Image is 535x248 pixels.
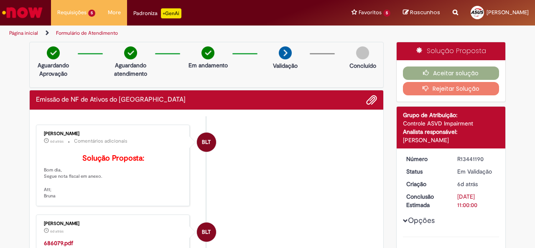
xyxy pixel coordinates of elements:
[33,61,74,78] p: Aguardando Aprovação
[50,229,64,234] time: 23/08/2025 07:39:44
[273,61,298,70] p: Validação
[400,192,451,209] dt: Conclusão Estimada
[457,180,478,188] time: 22/08/2025 17:54:48
[50,229,64,234] span: 6d atrás
[56,30,118,36] a: Formulário de Atendimento
[82,153,144,163] b: Solução Proposta:
[403,111,499,119] div: Grupo de Atribuição:
[400,180,451,188] dt: Criação
[403,66,499,80] button: Aceitar solução
[400,155,451,163] dt: Número
[108,8,121,17] span: More
[457,192,496,209] div: [DATE] 11:00:00
[197,133,216,152] div: Bruna Luiza Tavares Duarte
[197,222,216,242] div: Bruna Luiza Tavares Duarte
[457,155,496,163] div: R13441190
[1,4,44,21] img: ServiceNow
[57,8,87,17] span: Requisições
[161,8,181,18] p: +GenAi
[457,180,496,188] div: 22/08/2025 17:54:48
[487,9,529,16] span: [PERSON_NAME]
[44,154,183,199] p: Bom dia, Segue nota fiscal em anexo. Att; Bruna
[366,95,377,105] button: Adicionar anexos
[88,10,95,17] span: 5
[403,82,499,95] button: Rejeitar Solução
[110,61,151,78] p: Aguardando atendimento
[397,42,506,60] div: Solução Proposta
[44,239,73,247] a: 686079.pdf
[202,222,211,242] span: BLT
[410,8,440,16] span: Rascunhos
[74,138,127,145] small: Comentários adicionais
[133,8,181,18] div: Padroniza
[50,139,64,144] span: 6d atrás
[359,8,382,17] span: Favoritos
[44,221,183,226] div: [PERSON_NAME]
[50,139,64,144] time: 23/08/2025 07:39:50
[189,61,228,69] p: Em andamento
[349,61,376,70] p: Concluído
[47,46,60,59] img: check-circle-green.png
[403,9,440,17] a: Rascunhos
[403,136,499,144] div: [PERSON_NAME]
[124,46,137,59] img: check-circle-green.png
[6,26,350,41] ul: Trilhas de página
[403,119,499,128] div: Controle ASVD Impairment
[356,46,369,59] img: img-circle-grey.png
[202,132,211,152] span: BLT
[9,30,38,36] a: Página inicial
[457,167,496,176] div: Em Validação
[400,167,451,176] dt: Status
[36,96,186,104] h2: Emissão de NF de Ativos do ASVD Histórico de tíquete
[457,180,478,188] span: 6d atrás
[279,46,292,59] img: arrow-next.png
[383,10,390,17] span: 5
[44,131,183,136] div: [PERSON_NAME]
[201,46,214,59] img: check-circle-green.png
[403,128,499,136] div: Analista responsável:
